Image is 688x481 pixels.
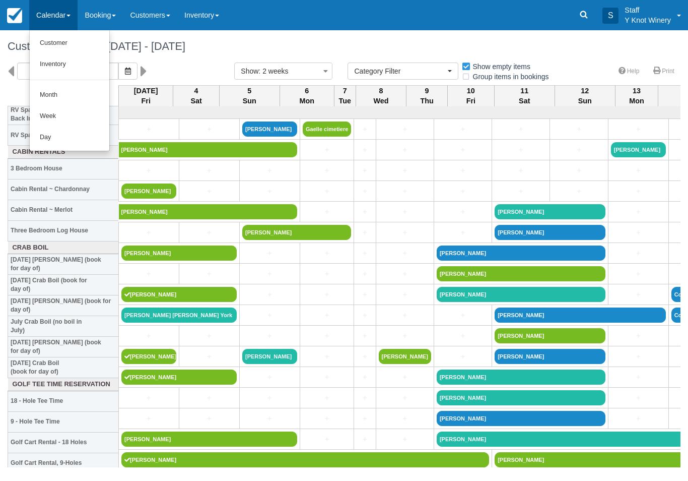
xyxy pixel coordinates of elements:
a: Month [30,85,109,106]
a: Inventory [30,54,109,75]
ul: Calendar [29,30,110,151]
a: Week [30,106,109,127]
a: Customer [30,33,109,54]
a: Day [30,127,109,148]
